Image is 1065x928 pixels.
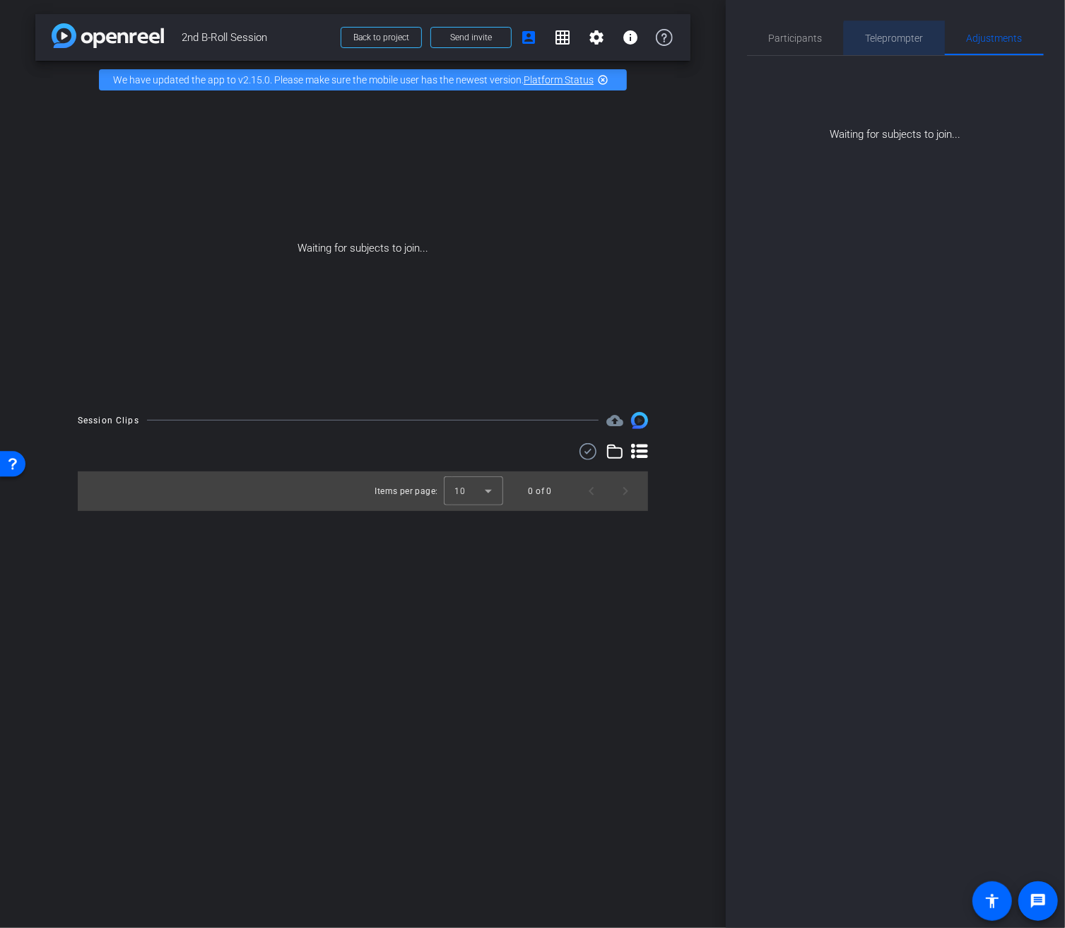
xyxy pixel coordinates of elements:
[52,23,164,48] img: app-logo
[606,412,623,429] mat-icon: cloud_upload
[631,412,648,429] img: Session clips
[866,33,924,43] span: Teleprompter
[182,23,332,52] span: 2nd B-Roll Session
[450,32,492,43] span: Send invite
[35,99,690,398] div: Waiting for subjects to join...
[575,474,608,508] button: Previous page
[769,33,823,43] span: Participants
[588,29,605,46] mat-icon: settings
[984,893,1001,910] mat-icon: accessibility
[967,33,1023,43] span: Adjustments
[78,413,139,428] div: Session Clips
[430,27,512,48] button: Send invite
[529,484,552,498] div: 0 of 0
[524,74,594,86] a: Platform Status
[608,474,642,508] button: Next page
[747,56,1044,143] div: Waiting for subjects to join...
[99,69,627,90] div: We have updated the app to v2.15.0. Please make sure the mobile user has the newest version.
[520,29,537,46] mat-icon: account_box
[341,27,422,48] button: Back to project
[554,29,571,46] mat-icon: grid_on
[353,33,409,42] span: Back to project
[622,29,639,46] mat-icon: info
[375,484,438,498] div: Items per page:
[1030,893,1047,910] mat-icon: message
[597,74,608,86] mat-icon: highlight_off
[606,412,623,429] span: Destinations for your clips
